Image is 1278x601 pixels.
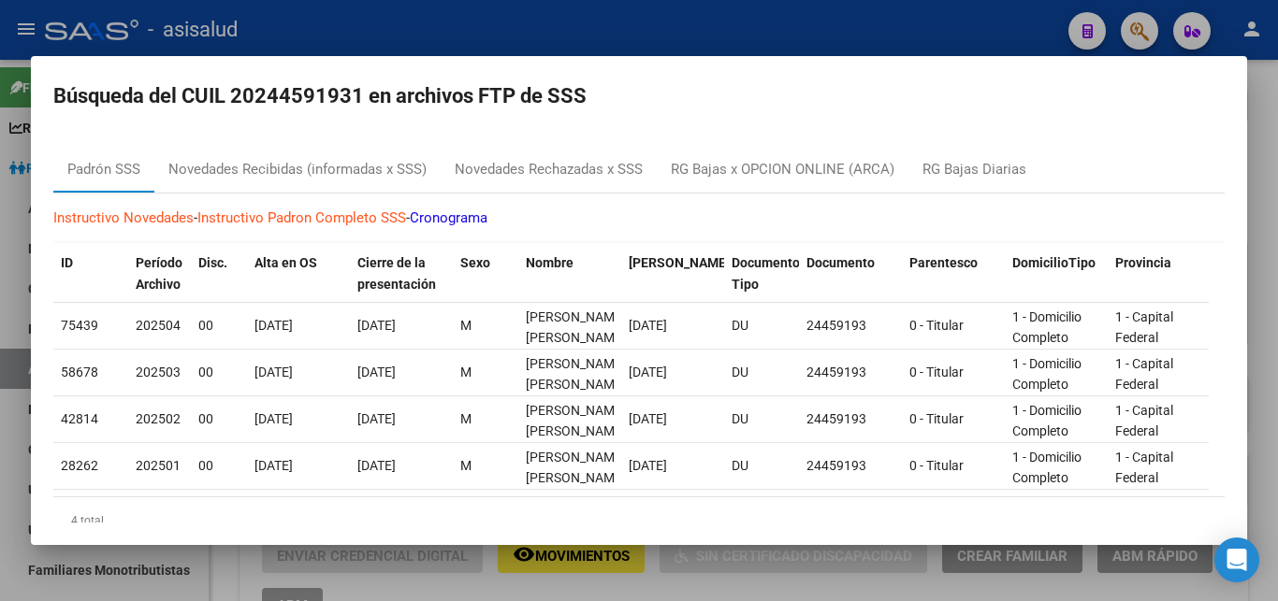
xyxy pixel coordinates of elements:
span: 0 - Titular [909,365,964,379]
span: 58678 [61,365,98,379]
span: ID [61,255,73,270]
span: 28262 [61,458,98,473]
span: [DATE] [357,411,396,426]
datatable-header-cell: Provincia [1108,243,1211,305]
span: M [460,318,472,333]
div: DU [732,455,791,477]
span: DOMINGUEZ DIEGO EZEQUIEL [526,356,626,393]
span: [DATE] [254,411,293,426]
datatable-header-cell: DomicilioTipo [1005,243,1108,305]
datatable-header-cell: Parentesco [902,243,1005,305]
datatable-header-cell: Período Archivo [128,243,191,305]
span: [PERSON_NAME]. [629,255,733,270]
span: Nombre [526,255,574,270]
div: 24459193 [806,362,894,383]
div: 24459193 [806,408,894,430]
datatable-header-cell: Alta en OS [247,243,350,305]
span: Período Archivo [136,255,182,292]
span: [DATE] [357,458,396,473]
span: Provincia [1115,255,1171,270]
span: 202501 [136,458,181,473]
span: Disc. [198,255,227,270]
a: Instructivo Padron Completo SSS [197,209,406,226]
datatable-header-cell: Disc. [191,243,247,305]
span: 1 - Capital Federal [1115,356,1173,393]
p: - - [53,207,1225,229]
span: [DATE] [254,458,293,473]
h2: Búsqueda del CUIL 20244591931 en archivos FTP de SSS [53,79,1225,114]
span: [DATE] [629,411,667,426]
div: DU [732,315,791,336]
span: Documento [806,255,875,270]
div: 4 total [53,497,1225,544]
span: 202504 [136,318,181,333]
div: Novedades Rechazadas x SSS [455,159,643,180]
span: [DATE] [357,365,396,379]
span: DOMINGUEZ DIEGO EZEQUIEL [526,450,626,486]
datatable-header-cell: Cierre de la presentación [350,243,453,305]
datatable-header-cell: Nombre [518,243,621,305]
span: 1 - Capital Federal [1115,450,1173,486]
span: M [460,365,472,379]
div: RG Bajas x OPCION ONLINE (ARCA) [671,159,894,180]
span: Parentesco [909,255,978,270]
div: DU [732,362,791,383]
span: M [460,411,472,426]
span: 0 - Titular [909,411,964,426]
span: Sexo [460,255,490,270]
div: Open Intercom Messenger [1214,537,1259,582]
span: 42814 [61,411,98,426]
a: Cronograma [410,209,487,226]
span: DOMINGUEZ DIEGO EZEQUIEL [526,309,626,346]
span: 75439 [61,318,98,333]
span: [DATE] [357,318,396,333]
div: 24459193 [806,315,894,336]
div: RG Bajas Diarias [922,159,1026,180]
span: 1 - Domicilio Completo [1012,309,1082,346]
div: 00 [198,455,240,477]
span: DomicilioTipo [1012,255,1096,270]
span: [DATE] [629,318,667,333]
span: [DATE] [254,318,293,333]
div: 00 [198,315,240,336]
div: Padrón SSS [67,159,140,180]
datatable-header-cell: Documento [799,243,902,305]
datatable-header-cell: ID [53,243,128,305]
span: DOMINGUEZ DIEGO EZEQUIEL [526,403,626,439]
span: 1 - Capital Federal [1115,403,1173,439]
span: Cierre de la presentación [357,255,436,292]
div: 00 [198,362,240,383]
span: 1 - Domicilio Completo [1012,450,1082,486]
div: 00 [198,408,240,430]
div: Novedades Recibidas (informadas x SSS) [168,159,427,180]
span: 0 - Titular [909,318,964,333]
div: DU [732,408,791,430]
span: 202503 [136,365,181,379]
span: Documento Tipo [732,255,800,292]
span: [DATE] [629,458,667,473]
a: Instructivo Novedades [53,209,194,226]
span: M [460,458,472,473]
span: 0 - Titular [909,458,964,473]
span: Alta en OS [254,255,317,270]
span: 1 - Domicilio Completo [1012,356,1082,393]
datatable-header-cell: Documento Tipo [724,243,799,305]
span: 202502 [136,411,181,426]
datatable-header-cell: Sexo [453,243,518,305]
span: [DATE] [254,365,293,379]
div: 24459193 [806,455,894,477]
span: 1 - Capital Federal [1115,309,1173,346]
span: 1 - Domicilio Completo [1012,403,1082,439]
span: [DATE] [629,365,667,379]
datatable-header-cell: Fecha Nac. [621,243,724,305]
